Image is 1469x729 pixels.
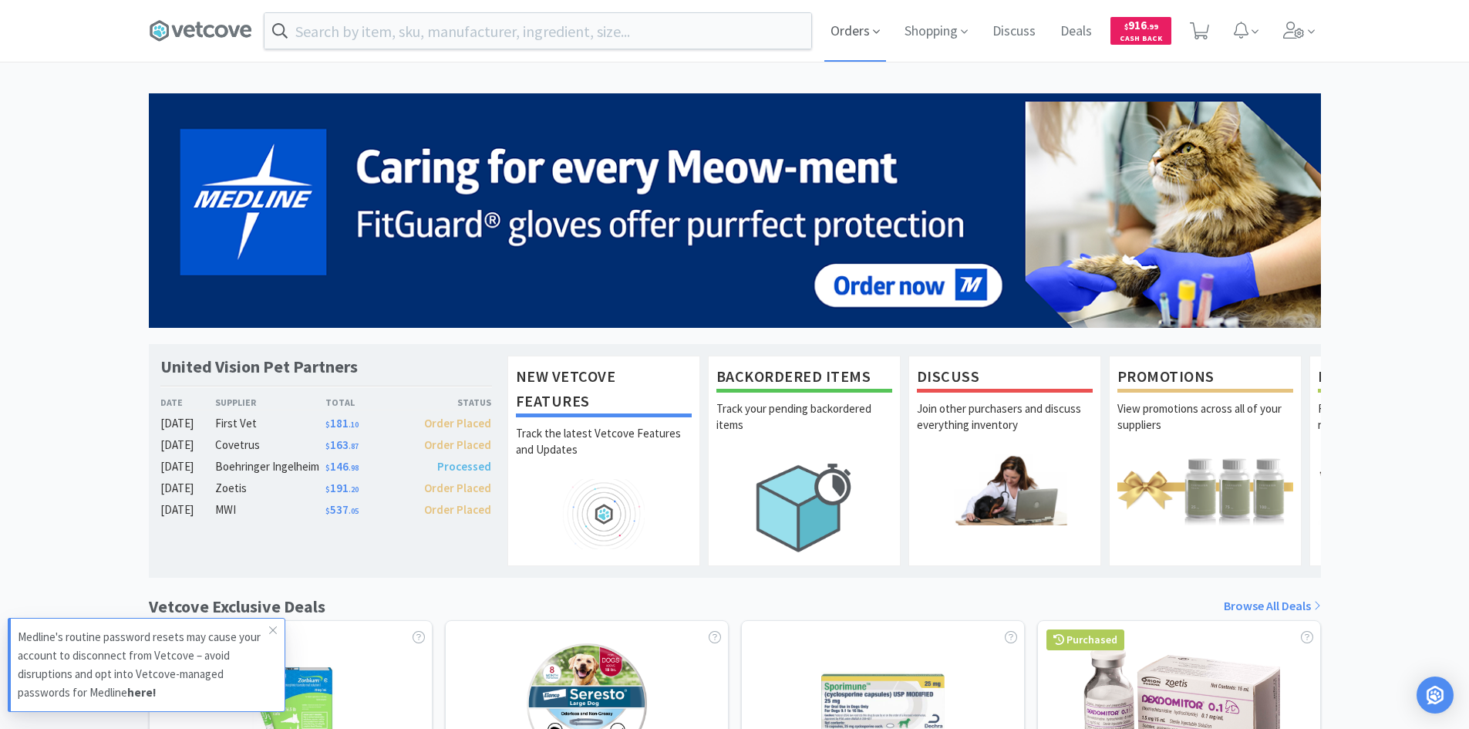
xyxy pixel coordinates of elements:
[917,364,1093,393] h1: Discuss
[325,437,359,452] span: 163
[160,457,492,476] a: [DATE]Boehringer Ingelheim$146.98Processed
[917,454,1093,525] img: hero_discuss.png
[325,416,359,430] span: 181
[215,501,325,519] div: MWI
[424,416,491,430] span: Order Placed
[149,593,325,620] h1: Vetcove Exclusive Deals
[325,395,409,410] div: Total
[349,463,359,473] span: . 98
[516,479,692,549] img: hero_feature_roadmap.png
[325,506,330,516] span: $
[716,400,892,454] p: Track your pending backordered items
[18,628,269,702] p: Medline's routine password resets may cause your account to disconnect from Vetcove – avoid disru...
[409,395,492,410] div: Status
[1110,10,1171,52] a: $916.99Cash Back
[437,459,491,474] span: Processed
[325,481,359,495] span: 191
[349,420,359,430] span: . 10
[986,25,1042,39] a: Discuss
[1124,22,1128,32] span: $
[325,484,330,494] span: $
[160,414,492,433] a: [DATE]First Vet$181.10Order Placed
[516,364,692,417] h1: New Vetcove Features
[349,484,359,494] span: . 20
[424,481,491,495] span: Order Placed
[215,436,325,454] div: Covetrus
[1147,22,1158,32] span: . 99
[716,454,892,560] img: hero_backorders.png
[1109,356,1302,565] a: PromotionsView promotions across all of your suppliers
[160,501,216,519] div: [DATE]
[424,502,491,517] span: Order Placed
[160,436,216,454] div: [DATE]
[908,356,1101,565] a: DiscussJoin other purchasers and discuss everything inventory
[325,441,330,451] span: $
[160,479,492,498] a: [DATE]Zoetis$191.20Order Placed
[1124,18,1158,32] span: 916
[516,425,692,479] p: Track the latest Vetcove Features and Updates
[325,502,359,517] span: 537
[1117,454,1293,525] img: hero_promotions.png
[1117,364,1293,393] h1: Promotions
[424,437,491,452] span: Order Placed
[349,441,359,451] span: . 87
[160,356,358,378] h1: United Vision Pet Partners
[215,395,325,410] div: Supplier
[708,356,901,565] a: Backordered ItemsTrack your pending backordered items
[325,420,330,430] span: $
[1224,596,1321,616] a: Browse All Deals
[1417,677,1454,714] div: Open Intercom Messenger
[160,395,216,410] div: Date
[1117,400,1293,454] p: View promotions across all of your suppliers
[716,364,892,393] h1: Backordered Items
[160,414,216,433] div: [DATE]
[215,414,325,433] div: First Vet
[160,436,492,454] a: [DATE]Covetrus$163.87Order Placed
[264,13,811,49] input: Search by item, sku, manufacturer, ingredient, size...
[215,457,325,476] div: Boehringer Ingelheim
[215,479,325,498] div: Zoetis
[349,506,359,516] span: . 05
[127,685,156,700] strong: here!
[1120,35,1162,45] span: Cash Back
[325,459,359,474] span: 146
[507,356,700,565] a: New Vetcove FeaturesTrack the latest Vetcove Features and Updates
[149,93,1321,328] img: 5b85490d2c9a43ef9873369d65f5cc4c_481.png
[160,457,216,476] div: [DATE]
[160,501,492,519] a: [DATE]MWI$537.05Order Placed
[325,463,330,473] span: $
[1054,25,1098,39] a: Deals
[917,400,1093,454] p: Join other purchasers and discuss everything inventory
[160,479,216,498] div: [DATE]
